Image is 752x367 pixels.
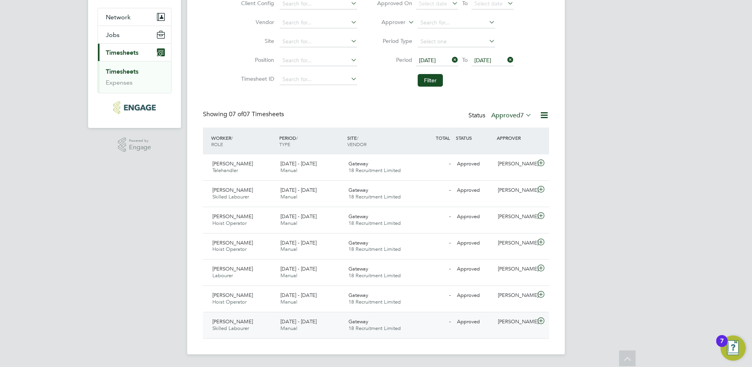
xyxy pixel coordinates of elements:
span: [DATE] - [DATE] [280,239,317,246]
div: - [413,315,454,328]
span: [PERSON_NAME] [212,265,253,272]
div: [PERSON_NAME] [495,158,536,171]
span: Gateway [348,239,368,246]
span: Manual [280,220,297,226]
span: [DATE] [474,57,491,64]
input: Search for... [280,17,357,28]
div: Status [468,110,533,121]
div: [PERSON_NAME] [495,315,536,328]
span: ROLE [211,141,223,147]
span: 18 Recruitment Limited [348,325,401,332]
span: Skilled Labourer [212,325,249,332]
span: Network [106,13,131,21]
a: Timesheets [106,68,138,75]
span: 18 Recruitment Limited [348,272,401,279]
span: 07 of [229,110,243,118]
span: [PERSON_NAME] [212,213,253,220]
div: WORKER [209,131,277,151]
span: [DATE] - [DATE] [280,160,317,167]
span: TOTAL [436,135,450,141]
div: PERIOD [277,131,345,151]
label: Timesheet ID [239,75,274,82]
span: Gateway [348,265,368,272]
span: Manual [280,325,297,332]
span: Manual [280,272,297,279]
button: Network [98,8,171,26]
input: Search for... [280,36,357,47]
span: Gateway [348,292,368,298]
span: [PERSON_NAME] [212,318,253,325]
span: 18 Recruitment Limited [348,298,401,305]
div: [PERSON_NAME] [495,289,536,302]
span: / [357,135,358,141]
span: Gateway [348,187,368,193]
span: 18 Recruitment Limited [348,167,401,174]
div: Approved [454,158,495,171]
span: [PERSON_NAME] [212,187,253,193]
span: Manual [280,167,297,174]
label: Period Type [377,37,412,44]
a: Go to home page [98,101,171,114]
div: [PERSON_NAME] [495,237,536,250]
label: Vendor [239,19,274,26]
div: Approved [454,210,495,223]
a: Powered byEngage [118,137,151,152]
span: [PERSON_NAME] [212,292,253,298]
span: [DATE] - [DATE] [280,187,317,193]
span: [PERSON_NAME] [212,239,253,246]
span: 07 Timesheets [229,110,284,118]
span: To [460,55,470,65]
div: [PERSON_NAME] [495,263,536,276]
span: Labourer [212,272,233,279]
div: [PERSON_NAME] [495,184,536,197]
span: Manual [280,193,297,200]
span: Gateway [348,160,368,167]
label: Position [239,56,274,63]
span: Manual [280,298,297,305]
label: Period [377,56,412,63]
span: Timesheets [106,49,138,56]
span: Hoist Operator [212,220,247,226]
span: Jobs [106,31,120,39]
span: Telehandler [212,167,238,174]
div: - [413,158,454,171]
input: Search for... [280,55,357,66]
span: Hoist Operator [212,246,247,252]
span: / [296,135,298,141]
div: Approved [454,237,495,250]
label: Site [239,37,274,44]
span: Powered by [129,137,151,144]
button: Jobs [98,26,171,43]
div: - [413,289,454,302]
label: Approved [491,111,532,119]
div: Approved [454,315,495,328]
span: [PERSON_NAME] [212,160,253,167]
span: 7 [520,111,524,119]
input: Search for... [418,17,495,28]
span: 18 Recruitment Limited [348,193,401,200]
button: Filter [418,74,443,87]
span: 18 Recruitment Limited [348,246,401,252]
button: Open Resource Center, 7 new notifications [721,335,746,361]
div: Approved [454,289,495,302]
div: STATUS [454,131,495,145]
img: legacie-logo-retina.png [113,101,155,114]
div: APPROVER [495,131,536,145]
span: Engage [129,144,151,151]
label: Approver [370,19,405,26]
span: Skilled Labourer [212,193,249,200]
span: 18 Recruitment Limited [348,220,401,226]
div: [PERSON_NAME] [495,210,536,223]
div: - [413,263,454,276]
span: Gateway [348,318,368,325]
span: [DATE] - [DATE] [280,265,317,272]
span: Hoist Operator [212,298,247,305]
div: Timesheets [98,61,171,93]
span: [DATE] - [DATE] [280,292,317,298]
span: [DATE] - [DATE] [280,318,317,325]
div: Approved [454,263,495,276]
input: Select one [418,36,495,47]
div: - [413,237,454,250]
span: Manual [280,246,297,252]
div: SITE [345,131,413,151]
